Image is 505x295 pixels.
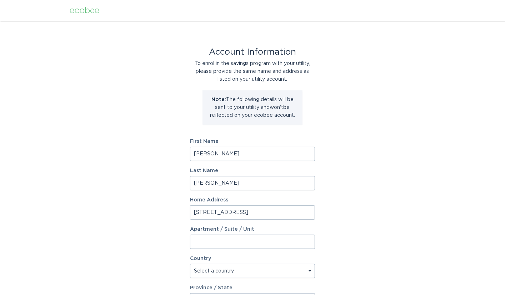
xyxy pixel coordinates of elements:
strong: Note: [211,97,226,102]
label: Country [190,256,211,261]
label: Home Address [190,197,315,202]
p: The following details will be sent to your utility and won't be reflected on your ecobee account. [208,96,297,119]
div: To enrol in the savings program with your utility, please provide the same name and address as li... [190,60,315,83]
label: First Name [190,139,315,144]
label: Apartment / Suite / Unit [190,227,315,232]
div: Account Information [190,48,315,56]
label: Last Name [190,168,315,173]
div: ecobee [70,7,99,15]
label: Province / State [190,285,232,290]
